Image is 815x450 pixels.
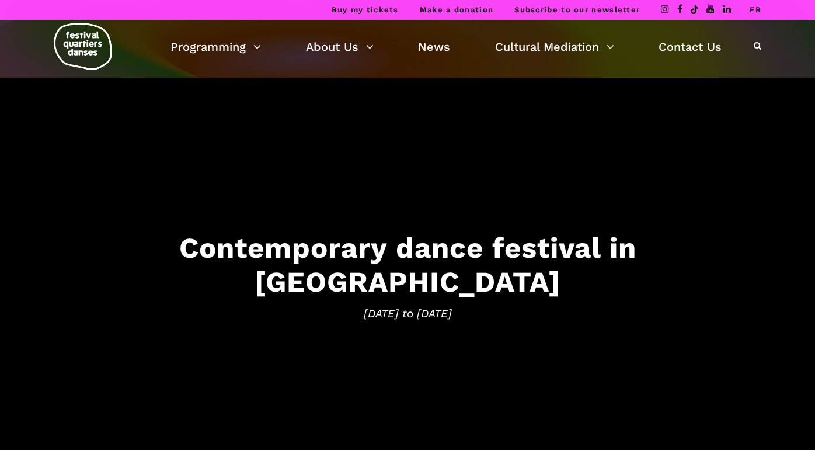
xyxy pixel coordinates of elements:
a: Make a donation [420,5,494,14]
a: Buy my tickets [332,5,399,14]
a: Subscribe to our newsletter [514,5,640,14]
img: logo-fqd-med [54,23,112,70]
a: News [418,37,450,57]
span: [DATE] to [DATE] [46,305,769,323]
h3: Contemporary dance festival in [GEOGRAPHIC_DATA] [46,230,769,299]
a: Contact Us [659,37,722,57]
a: About Us [306,37,374,57]
a: Programming [170,37,261,57]
a: Cultural Mediation [495,37,614,57]
a: FR [750,5,761,14]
